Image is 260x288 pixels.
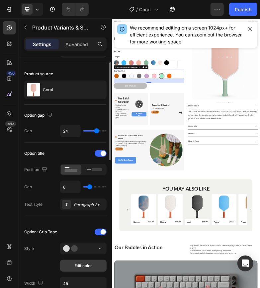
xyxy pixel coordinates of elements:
button: Edit color [60,260,107,272]
div: Option gap [24,111,54,120]
strong: Description [206,231,233,238]
img: gempages_562989280004146187-f2aef05f-cded-4798-bb2d-e46cce8ea568.png [105,112,118,125]
div: Product source [24,71,53,77]
span: Edit color [75,263,92,269]
p: Advanced [65,41,88,48]
span: / [136,6,138,13]
p: Product Variants & Swatches [32,24,89,31]
a: Go To DINK PASS [53,252,93,263]
div: Width [24,279,44,288]
div: Style [24,246,34,252]
strong: Free Balls? No Brainer [17,212,45,228]
div: Open Intercom Messenger [237,256,253,271]
div: $65.99 [5,85,194,93]
div: Paragraph 2* [74,202,105,208]
legend: Grip Tape: Mint [5,138,36,144]
div: 450 [6,71,16,76]
p: Settings [33,41,51,48]
button: Out of stock [5,173,95,189]
div: Background Image [102,200,194,287]
div: Text style [24,202,43,207]
p: 2–3 business days [107,239,190,245]
div: Gap [24,128,32,134]
span: Coral [139,6,151,13]
img: gempages_562989280004146187-4cb0a60a-9b5e-4584-a785-2dbb9bc42078.png [53,210,93,250]
p: Expedited Shipping [107,229,190,236]
div: Beta [5,121,16,127]
img: gempages_562989280004146187-3f48a534-d45f-4c36-8dce-ed54360963ff.svg [180,248,190,259]
div: Position [24,165,48,174]
img: gempages_562989280004146187-349d2b42-023c-45b9-be25-ecf93d4b9a5b.png [123,112,136,125]
strong: Design: [6,100,20,105]
img: gempages_562989280004146187-1f8ac8ca-5564-4049-82d1-8083e78b70a6.png [65,112,79,126]
div: Publish [235,6,251,13]
input: Auto [60,125,80,137]
img: gempages_562989280004146187-e889ade1-231a-4cea-89ea-8c305439f7b4.png [45,112,59,126]
img: gempages_562989280004146187-96896c50-3ac4-409f-98ed-502b5212bf58.png [85,112,99,126]
p: Coral [43,87,53,92]
p: Go To DINK PASS [61,252,85,264]
img: product feature img [27,83,40,96]
button: Publish [229,3,257,16]
div: Out of stock [35,177,64,184]
p: Exclusive discounts on items [10,242,48,253]
div: Undo/Redo [62,3,89,16]
div: We recommend editing on a screen 1024px+ for efficient experience. You can zoom out the browser f... [130,24,243,45]
div: Option title [24,150,44,156]
h2: Coral [5,40,194,66]
iframe: Design area [112,19,260,288]
p: Early access to drops + member perks [10,253,48,270]
p: $14.99 [110,249,124,255]
input: Auto [60,181,80,193]
div: Product Variants & Swatches [13,128,71,134]
p: Fresh balls every month [10,231,48,242]
div: Option: Grip Tape [24,229,57,235]
p: Luma Pickleball Paddle [6,68,194,76]
img: gempages_562989280004146187-9d752495-847a-4530-90bc-4d9b2fae7de5.png [26,112,39,126]
div: Gap [24,184,32,190]
img: gempages_562989280004146187-582e4015-cb8a-40b2-b3a0-a44002c7fd02.png [141,112,153,125]
img: gempages_562989280004146187-cebc26d6-cd46-496d-a41f-c1c07b0be8d9.png [6,112,19,126]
